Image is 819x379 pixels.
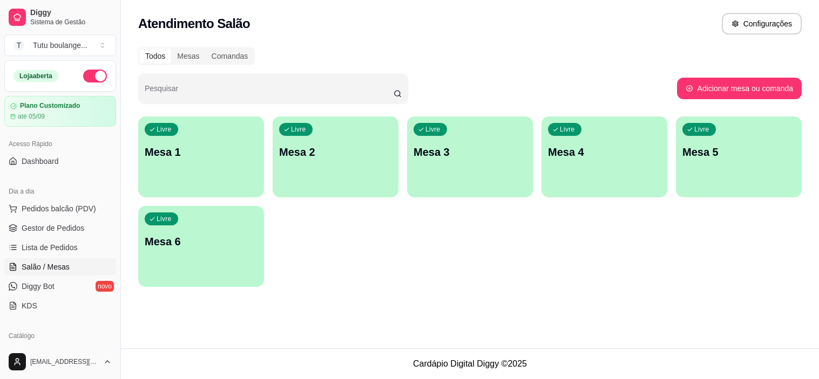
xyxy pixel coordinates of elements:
button: LivreMesa 6 [138,206,264,287]
p: Mesa 5 [682,144,795,160]
span: Diggy Bot [22,281,55,292]
span: T [13,40,24,51]
span: [EMAIL_ADDRESS][DOMAIN_NAME] [30,357,99,366]
button: Pedidos balcão (PDV) [4,200,116,217]
a: KDS [4,297,116,314]
div: Loja aberta [13,70,58,82]
p: Mesa 4 [548,144,661,160]
a: Gestor de Pedidos [4,219,116,237]
span: KDS [22,300,37,311]
p: Livre [694,125,709,134]
a: Plano Customizadoaté 05/09 [4,96,116,127]
p: Mesa 1 [145,144,258,160]
div: Tutu boulange ... [33,40,87,51]
span: Gestor de Pedidos [22,223,84,233]
div: Dia a dia [4,183,116,200]
span: Lista de Pedidos [22,242,78,253]
span: Pedidos balcão (PDV) [22,203,96,214]
button: LivreMesa 4 [542,116,667,197]
a: Salão / Mesas [4,258,116,275]
div: Comandas [206,49,254,64]
p: Livre [157,215,172,223]
p: Livre [291,125,306,134]
a: DiggySistema de Gestão [4,4,116,30]
button: Configurações [722,13,802,35]
button: LivreMesa 2 [273,116,398,197]
button: LivreMesa 5 [676,116,802,197]
div: Catálogo [4,327,116,344]
button: LivreMesa 1 [138,116,264,197]
h2: Atendimento Salão [138,15,250,32]
a: Diggy Botnovo [4,278,116,295]
article: Plano Customizado [20,102,80,110]
p: Mesa 2 [279,144,392,160]
button: Adicionar mesa ou comanda [677,78,802,99]
button: Select a team [4,35,116,56]
p: Livre [157,125,172,134]
p: Mesa 6 [145,234,258,249]
button: LivreMesa 3 [407,116,533,197]
a: Lista de Pedidos [4,239,116,256]
span: Salão / Mesas [22,261,70,272]
div: Todos [139,49,171,64]
p: Livre [425,125,441,134]
footer: Cardápio Digital Diggy © 2025 [121,348,819,379]
div: Acesso Rápido [4,135,116,153]
div: Mesas [171,49,205,64]
span: Dashboard [22,156,59,167]
p: Mesa 3 [414,144,526,160]
input: Pesquisar [145,87,394,98]
button: [EMAIL_ADDRESS][DOMAIN_NAME] [4,349,116,375]
article: até 05/09 [18,112,45,121]
span: Sistema de Gestão [30,18,112,26]
span: Diggy [30,8,112,18]
a: Dashboard [4,153,116,170]
button: Alterar Status [83,70,107,82]
p: Livre [560,125,575,134]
